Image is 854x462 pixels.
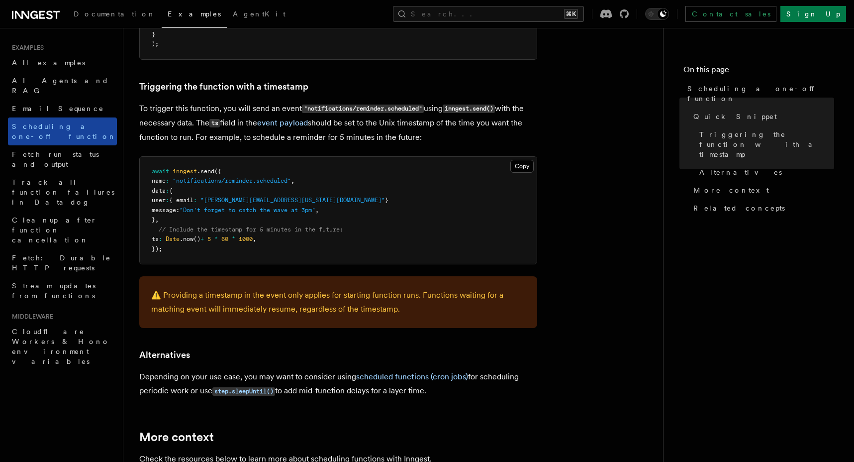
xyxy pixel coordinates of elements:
p: Depending on your use case, you may want to consider using for scheduling periodic work or use to... [139,370,537,398]
span: Date [166,235,180,242]
span: More context [693,185,769,195]
a: Scheduling a one-off function [8,117,117,145]
a: Quick Snippet [689,108,834,125]
span: .send [197,168,214,175]
kbd: ⌘K [564,9,578,19]
span: .now [180,235,193,242]
code: "notifications/reminder.scheduled" [302,105,424,113]
span: }); [152,245,162,252]
span: "[PERSON_NAME][EMAIL_ADDRESS][US_STATE][DOMAIN_NAME]" [200,197,385,204]
span: : [193,197,197,204]
span: Middleware [8,313,53,321]
span: Examples [8,44,44,52]
span: AI Agents and RAG [12,77,109,95]
button: Search...⌘K [393,6,584,22]
h4: On this page [683,64,834,80]
button: Copy [510,160,534,173]
span: 60 [221,235,228,242]
span: ); [152,40,159,47]
span: Scheduling a one-off function [687,84,834,104]
a: Triggering the function with a timestamp [695,125,834,163]
a: Examples [162,3,227,28]
a: Stream updates from functions [8,277,117,305]
span: Cloudflare Workers & Hono environment variables [12,328,110,365]
code: ts [209,119,220,127]
span: { [169,187,173,194]
a: Cleanup after function cancellation [8,211,117,249]
p: To trigger this function, you will send an event using with the necessary data. The field in the ... [139,102,537,144]
span: AgentKit [233,10,285,18]
span: } [152,31,155,38]
span: Email Sequence [12,105,104,113]
span: Alternatives [699,167,782,177]
span: "Don't forget to catch the wave at 3pm" [180,207,315,214]
span: Track all function failures in Datadog [12,178,114,206]
a: Sign Up [780,6,846,22]
span: message: [152,207,180,214]
button: Toggle dark mode [645,8,669,20]
span: await [152,168,169,175]
span: } [385,197,388,204]
span: } [152,216,155,223]
a: Scheduling a one-off function [683,80,834,108]
span: , [253,235,256,242]
a: Alternatives [695,163,834,181]
span: , [155,216,159,223]
a: Cloudflare Workers & Hono environment variables [8,323,117,370]
a: All examples [8,54,117,72]
span: All examples [12,59,85,67]
span: user [152,197,166,204]
span: 1000 [239,235,253,242]
a: More context [139,430,214,444]
span: : [166,187,169,194]
span: Scheduling a one-off function [12,122,116,140]
span: Related concepts [693,203,785,213]
span: , [291,177,294,184]
a: Alternatives [139,348,190,362]
a: More context [689,181,834,199]
span: Documentation [74,10,156,18]
span: 5 [207,235,211,242]
span: Stream updates from functions [12,282,95,300]
p: ⚠️ Providing a timestamp in the event only applies for starting function runs. Functions waiting ... [151,288,525,316]
code: inngest.send() [443,105,495,113]
span: Fetch run status and output [12,150,99,168]
span: ts [152,235,159,242]
span: : [166,177,169,184]
a: step.sleepUntil() [212,386,275,395]
span: () [193,235,200,242]
span: : [159,235,162,242]
a: Documentation [68,3,162,27]
span: inngest [173,168,197,175]
span: Cleanup after function cancellation [12,216,97,244]
a: Related concepts [689,199,834,217]
a: Email Sequence [8,100,117,117]
span: ({ [214,168,221,175]
span: + [200,235,204,242]
span: { email [169,197,193,204]
span: : [166,197,169,204]
a: scheduled functions (cron jobs) [356,372,468,381]
code: step.sleepUntil() [212,387,275,396]
a: Fetch: Durable HTTP requests [8,249,117,277]
a: Triggering the function with a timestamp [139,80,308,94]
span: // Include the timestamp for 5 minutes in the future: [159,226,343,233]
a: AgentKit [227,3,291,27]
a: AI Agents and RAG [8,72,117,100]
span: name [152,177,166,184]
span: Examples [168,10,221,18]
a: Contact sales [685,6,776,22]
span: , [315,207,319,214]
a: Track all function failures in Datadog [8,173,117,211]
a: event payload [257,118,308,127]
span: data [152,187,166,194]
span: "notifications/reminder.scheduled" [173,177,291,184]
span: Triggering the function with a timestamp [699,129,834,159]
a: Fetch run status and output [8,145,117,173]
span: Fetch: Durable HTTP requests [12,254,111,272]
span: Quick Snippet [693,112,777,121]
